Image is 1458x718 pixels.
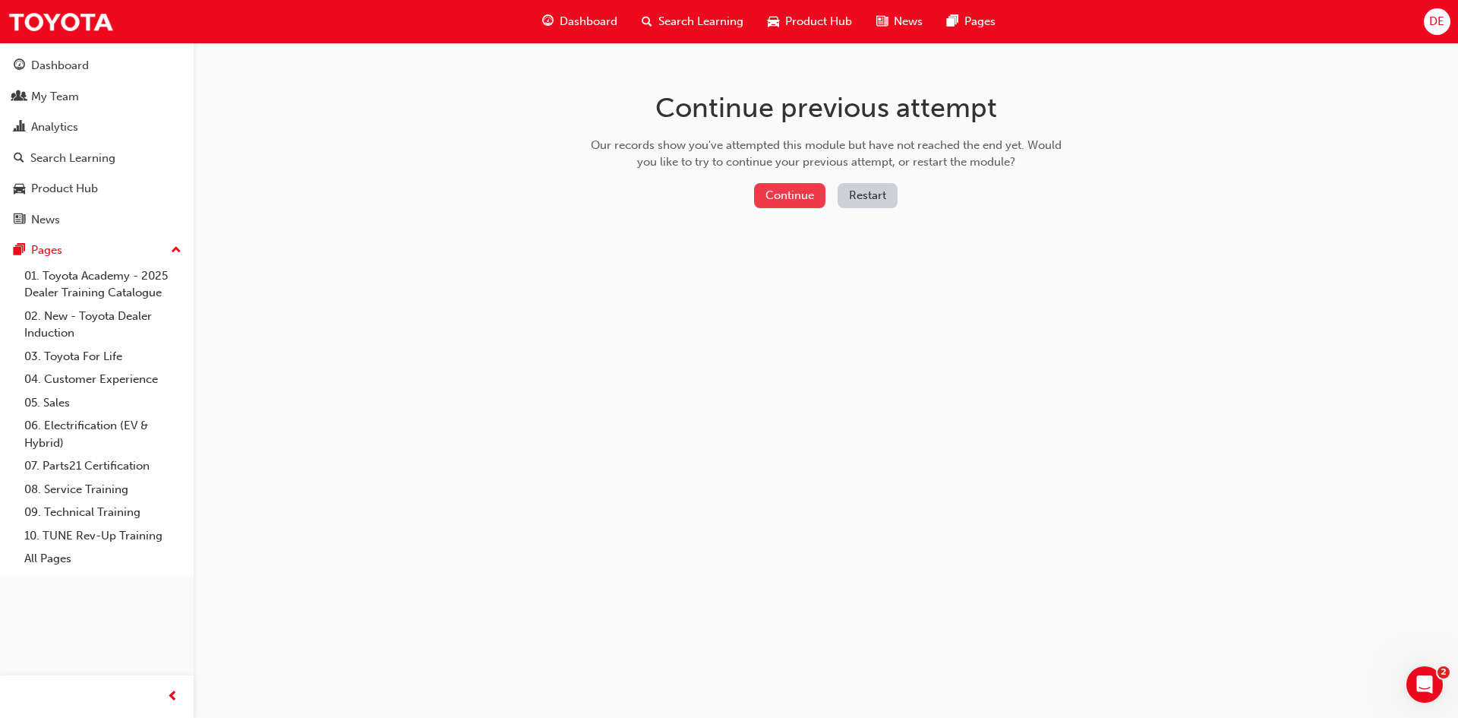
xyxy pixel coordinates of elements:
[18,547,188,571] a: All Pages
[31,180,98,198] div: Product Hub
[947,12,958,31] span: pages-icon
[658,13,743,30] span: Search Learning
[18,524,188,548] a: 10. TUNE Rev-Up Training
[18,305,188,345] a: 02. New - Toyota Dealer Induction
[1437,666,1450,678] span: 2
[1424,8,1450,35] button: DE
[31,57,89,74] div: Dashboard
[585,91,1067,125] h1: Continue previous attempt
[171,241,181,261] span: up-icon
[6,52,188,80] a: Dashboard
[14,90,25,104] span: people-icon
[14,244,25,258] span: pages-icon
[18,454,188,478] a: 07. Parts21 Certification
[630,6,756,37] a: search-iconSearch Learning
[30,150,115,167] div: Search Learning
[935,6,1008,37] a: pages-iconPages
[560,13,617,30] span: Dashboard
[756,6,864,37] a: car-iconProduct Hub
[6,206,188,234] a: News
[6,175,188,203] a: Product Hub
[18,264,188,305] a: 01. Toyota Academy - 2025 Dealer Training Catalogue
[14,59,25,73] span: guage-icon
[964,13,996,30] span: Pages
[530,6,630,37] a: guage-iconDashboard
[894,13,923,30] span: News
[1429,13,1444,30] span: DE
[18,368,188,391] a: 04. Customer Experience
[18,414,188,454] a: 06. Electrification (EV & Hybrid)
[31,88,79,106] div: My Team
[14,214,25,227] span: news-icon
[768,12,779,31] span: car-icon
[14,152,24,166] span: search-icon
[6,236,188,264] button: Pages
[31,242,62,259] div: Pages
[6,83,188,111] a: My Team
[31,211,60,229] div: News
[18,391,188,415] a: 05. Sales
[785,13,852,30] span: Product Hub
[18,501,188,524] a: 09. Technical Training
[864,6,935,37] a: news-iconNews
[18,478,188,501] a: 08. Service Training
[14,121,25,134] span: chart-icon
[585,137,1067,171] div: Our records show you've attempted this module but have not reached the end yet. Would you like to...
[838,183,898,208] button: Restart
[642,12,652,31] span: search-icon
[167,688,178,707] span: prev-icon
[18,345,188,368] a: 03. Toyota For Life
[6,113,188,141] a: Analytics
[754,183,825,208] button: Continue
[6,144,188,172] a: Search Learning
[6,49,188,236] button: DashboardMy TeamAnalyticsSearch LearningProduct HubNews
[542,12,554,31] span: guage-icon
[14,182,25,196] span: car-icon
[1406,666,1443,703] iframe: Intercom live chat
[8,5,114,39] img: Trak
[876,12,888,31] span: news-icon
[31,119,78,136] div: Analytics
